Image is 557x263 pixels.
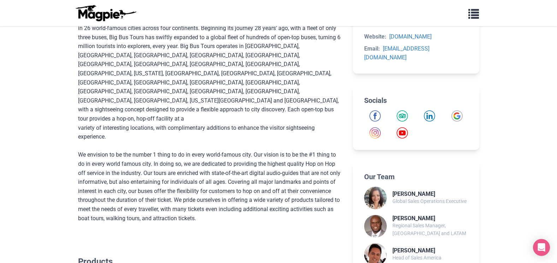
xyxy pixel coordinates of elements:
[397,110,408,122] img: Tripadvisor icon
[369,110,381,122] a: Facebook
[424,110,435,122] a: LinkedIn
[369,127,381,139] a: Instagram
[74,5,137,22] img: logo-ab69f6fb50320c5b225c76a69d11143b.png
[364,215,387,238] img: Brian Alvarez
[533,239,550,256] div: Open Intercom Messenger
[451,110,463,122] a: Google
[397,127,408,139] img: YouTube icon
[392,254,442,262] p: Head of Sales America
[451,110,463,122] img: Google icon
[369,110,381,122] img: Facebook icon
[392,215,468,222] h3: [PERSON_NAME]
[364,45,429,61] a: [EMAIL_ADDRESS][DOMAIN_NAME]
[397,110,408,122] a: Tripadvisor
[364,187,387,209] img: Rosie Grigorova
[78,14,342,223] div: Big Bus Tours is the world’s largest operator of open-top sightseeing tours, inspiring the spirit...
[392,222,468,238] p: Regional Sales Manager, [GEOGRAPHIC_DATA] and LATAM
[392,197,467,205] p: Global Sales Operations Executive
[364,33,386,40] strong: Website:
[424,110,435,122] img: LinkedIn icon
[392,191,467,197] h3: [PERSON_NAME]
[364,45,380,52] strong: Email:
[392,247,442,254] h3: [PERSON_NAME]
[364,173,468,181] h2: Our Team
[364,96,468,105] h2: Socials
[369,127,381,139] img: Instagram icon
[389,33,432,40] a: [DOMAIN_NAME]
[397,127,408,139] a: YouTube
